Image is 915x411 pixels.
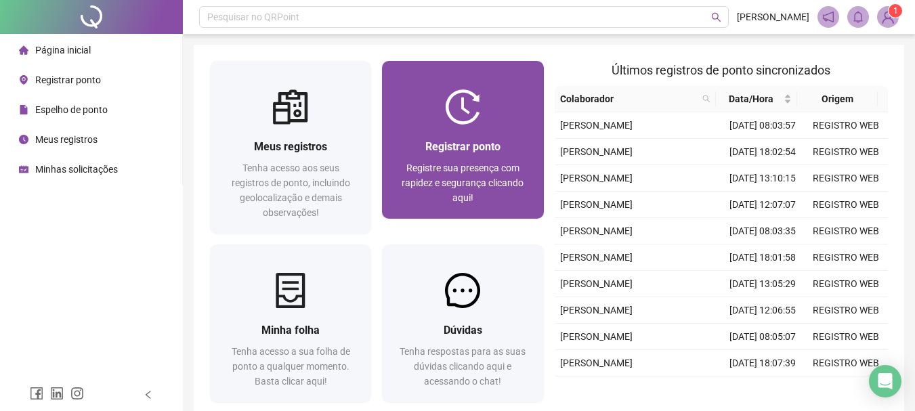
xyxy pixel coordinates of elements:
[721,376,805,403] td: [DATE] 13:38:56
[797,86,878,112] th: Origem
[50,387,64,400] span: linkedin
[560,146,633,157] span: [PERSON_NAME]
[721,271,805,297] td: [DATE] 13:05:29
[425,140,501,153] span: Registrar ponto
[30,387,43,400] span: facebook
[878,7,898,27] img: 90505
[35,134,98,145] span: Meus registros
[19,45,28,55] span: home
[382,61,543,219] a: Registrar pontoRegistre sua presença com rapidez e segurança clicando aqui!
[232,163,350,218] span: Tenha acesso aos seus registros de ponto, incluindo geolocalização e demais observações!
[19,75,28,85] span: environment
[721,139,805,165] td: [DATE] 18:02:54
[822,11,834,23] span: notification
[805,297,888,324] td: REGISTRO WEB
[805,112,888,139] td: REGISTRO WEB
[805,271,888,297] td: REGISTRO WEB
[805,139,888,165] td: REGISTRO WEB
[232,346,350,387] span: Tenha acesso a sua folha de ponto a qualquer momento. Basta clicar aqui!
[721,218,805,244] td: [DATE] 08:03:35
[721,192,805,218] td: [DATE] 12:07:07
[721,91,780,106] span: Data/Hora
[805,244,888,271] td: REGISTRO WEB
[144,390,153,399] span: left
[19,135,28,144] span: clock-circle
[560,278,633,289] span: [PERSON_NAME]
[721,244,805,271] td: [DATE] 18:01:58
[210,244,371,402] a: Minha folhaTenha acesso a sua folha de ponto a qualquer momento. Basta clicar aqui!
[711,12,721,22] span: search
[35,74,101,85] span: Registrar ponto
[210,61,371,234] a: Meus registrosTenha acesso aos seus registros de ponto, incluindo geolocalização e demais observa...
[721,350,805,376] td: [DATE] 18:07:39
[444,324,482,337] span: Dúvidas
[805,165,888,192] td: REGISTRO WEB
[35,45,91,56] span: Página inicial
[893,6,898,16] span: 1
[560,358,633,368] span: [PERSON_NAME]
[35,164,118,175] span: Minhas solicitações
[805,376,888,403] td: REGISTRO WEB
[402,163,524,203] span: Registre sua presença com rapidez e segurança clicando aqui!
[560,91,698,106] span: Colaborador
[805,218,888,244] td: REGISTRO WEB
[560,199,633,210] span: [PERSON_NAME]
[702,95,710,103] span: search
[560,225,633,236] span: [PERSON_NAME]
[560,305,633,316] span: [PERSON_NAME]
[805,324,888,350] td: REGISTRO WEB
[721,324,805,350] td: [DATE] 08:05:07
[869,365,901,397] div: Open Intercom Messenger
[889,4,902,18] sup: Atualize o seu contato no menu Meus Dados
[612,63,830,77] span: Últimos registros de ponto sincronizados
[261,324,320,337] span: Minha folha
[382,244,543,402] a: DúvidasTenha respostas para as suas dúvidas clicando aqui e acessando o chat!
[737,9,809,24] span: [PERSON_NAME]
[852,11,864,23] span: bell
[19,165,28,174] span: schedule
[700,89,713,109] span: search
[560,252,633,263] span: [PERSON_NAME]
[721,112,805,139] td: [DATE] 08:03:57
[721,165,805,192] td: [DATE] 13:10:15
[560,331,633,342] span: [PERSON_NAME]
[716,86,796,112] th: Data/Hora
[35,104,108,115] span: Espelho de ponto
[560,173,633,183] span: [PERSON_NAME]
[19,105,28,114] span: file
[805,350,888,376] td: REGISTRO WEB
[721,297,805,324] td: [DATE] 12:06:55
[805,192,888,218] td: REGISTRO WEB
[400,346,526,387] span: Tenha respostas para as suas dúvidas clicando aqui e acessando o chat!
[560,120,633,131] span: [PERSON_NAME]
[254,140,327,153] span: Meus registros
[70,387,84,400] span: instagram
